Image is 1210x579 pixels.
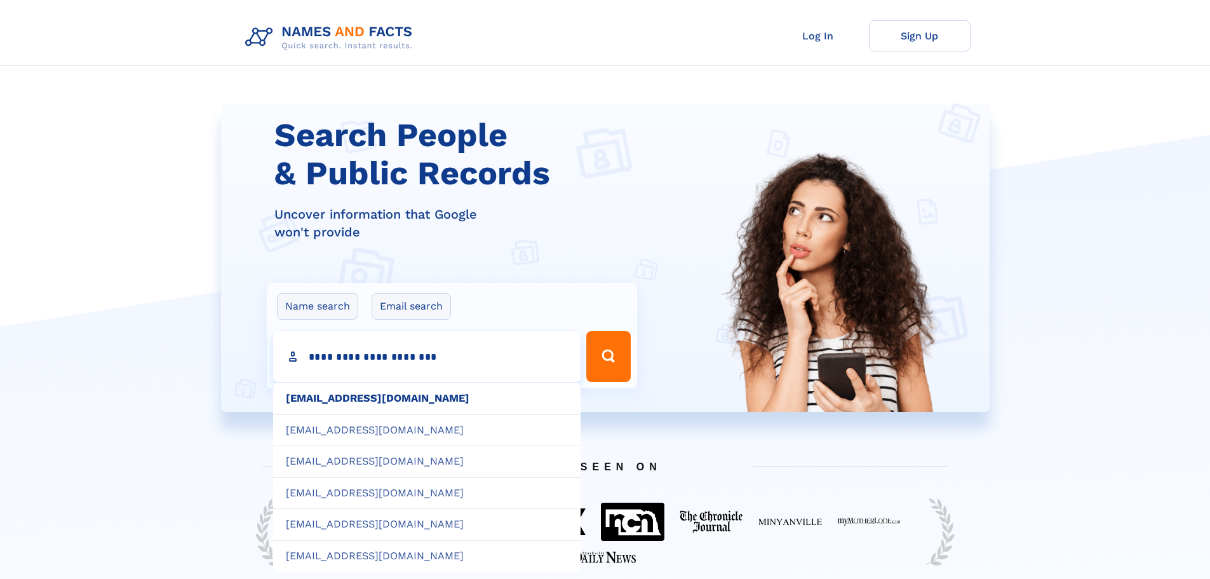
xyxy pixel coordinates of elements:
[273,508,581,540] div: [EMAIL_ADDRESS][DOMAIN_NAME]
[274,205,645,241] div: Uncover information that Google won't provide
[869,20,971,51] a: Sign Up
[273,331,581,382] input: search input
[837,517,901,526] img: Featured on My Mother Lode
[277,293,358,320] label: Name search
[372,293,451,320] label: Email search
[601,503,664,540] img: Featured on NCN
[243,446,967,488] span: AS SEEN ON
[713,149,948,475] img: Search People and Public records
[273,414,581,446] div: [EMAIL_ADDRESS][DOMAIN_NAME]
[586,331,631,382] button: Search Button
[273,540,581,572] div: [EMAIL_ADDRESS][DOMAIN_NAME]
[758,517,822,526] img: Featured on Minyanville
[273,477,581,509] div: [EMAIL_ADDRESS][DOMAIN_NAME]
[273,446,581,477] div: [EMAIL_ADDRESS][DOMAIN_NAME]
[680,510,743,533] img: Featured on The Chronicle Journal
[572,552,636,563] img: Featured on Starkville Daily News
[767,20,869,51] a: Log In
[240,20,423,55] img: Logo Names and Facts
[286,392,469,404] b: [EMAIL_ADDRESS][DOMAIN_NAME]
[274,116,645,193] h1: Search People & Public Records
